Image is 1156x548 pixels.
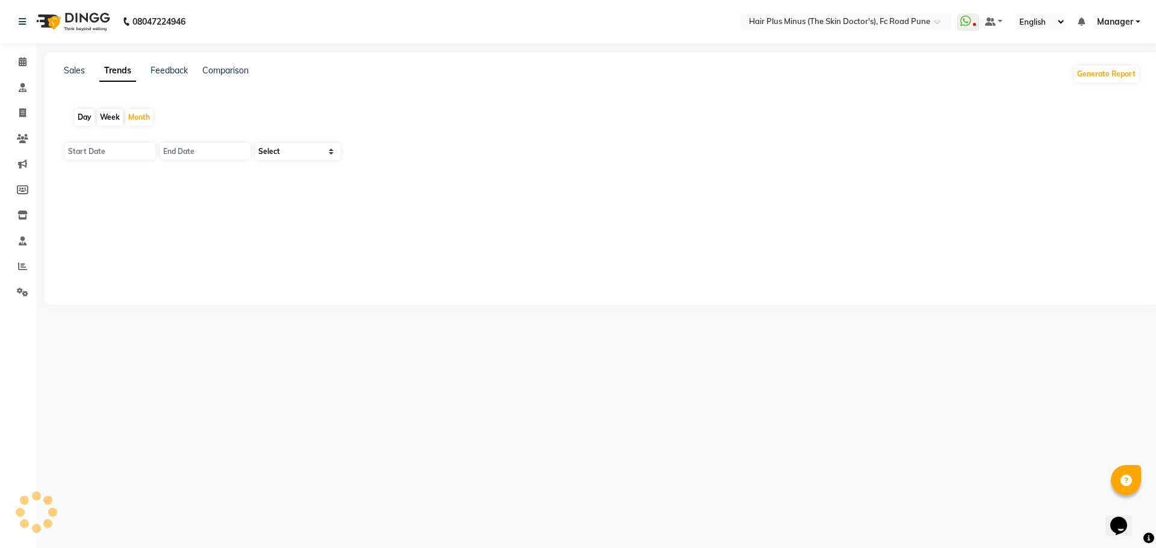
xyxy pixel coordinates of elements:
div: Day [75,109,95,126]
input: Start Date [65,143,155,159]
span: Manager [1097,16,1133,28]
input: End Date [160,143,250,159]
div: Week [97,109,123,126]
a: Comparison [202,65,249,76]
a: Feedback [151,65,188,76]
a: Trends [99,60,136,82]
iframe: chat widget [1105,500,1144,536]
img: logo [31,5,113,38]
a: Sales [64,65,85,76]
button: Generate Report [1074,66,1139,82]
b: 08047224946 [132,5,185,38]
div: Month [125,109,153,126]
